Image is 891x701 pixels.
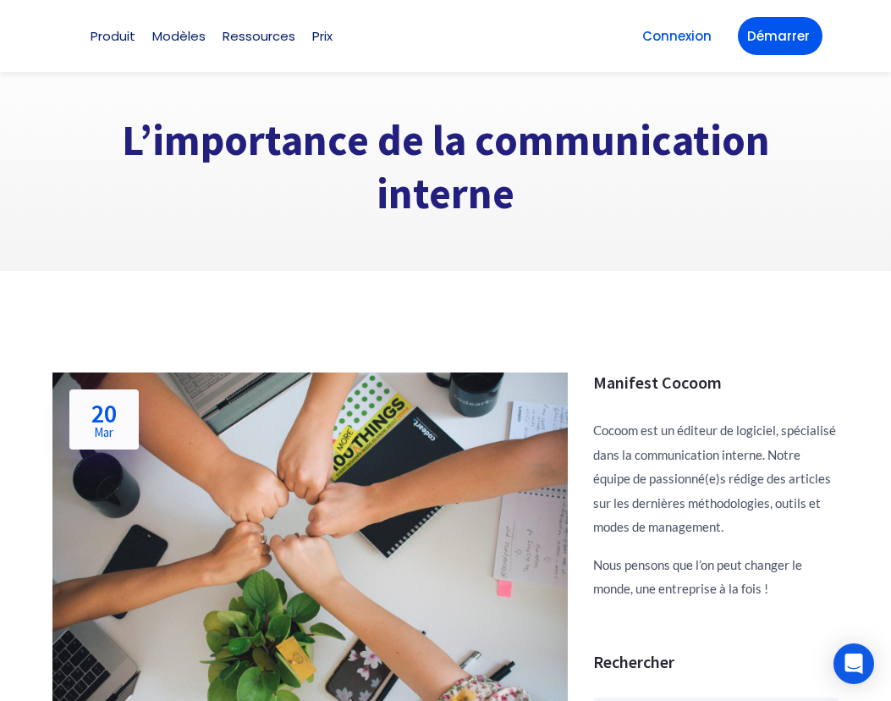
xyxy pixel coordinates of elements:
[223,30,295,42] a: Ressources
[833,643,874,684] div: Open Intercom Messenger
[593,418,839,539] p: Cocoom est un éditeur de logiciel, spécialisé dans la communication interne. Notre équipe de pass...
[593,373,839,393] h3: Manifest Cocoom
[91,400,117,439] h2: 20
[91,30,135,42] a: Produit
[69,389,139,450] a: 20Mar
[593,553,839,601] p: Nous pensons que l’on peut changer le monde, une entreprise à la fois !
[593,652,839,672] h3: Rechercher
[152,30,206,42] a: Modèles
[738,17,822,55] a: Démarrer
[91,426,117,439] span: Mar
[312,30,333,42] a: Prix
[52,114,839,220] h1: L’importance de la communication interne
[633,17,721,55] a: Connexion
